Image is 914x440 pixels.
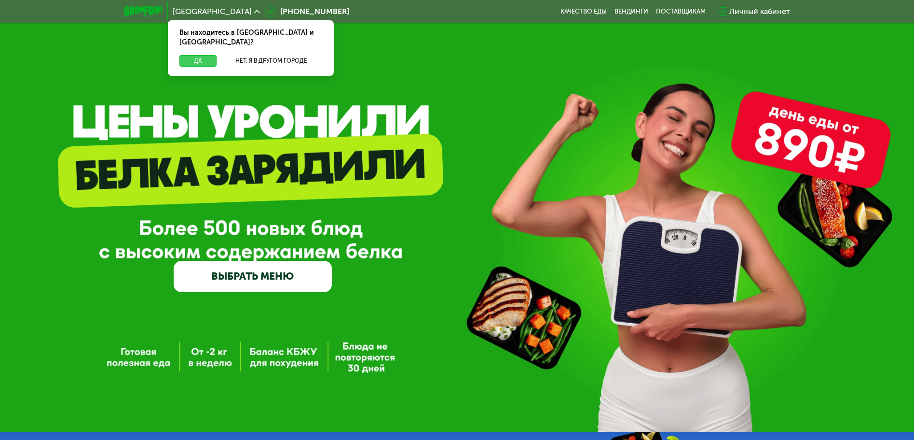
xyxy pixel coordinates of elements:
button: Да [179,55,217,67]
div: Личный кабинет [729,6,790,17]
span: [GEOGRAPHIC_DATA] [173,8,252,15]
a: [PHONE_NUMBER] [265,6,349,17]
a: Вендинги [614,8,648,15]
div: Вы находитесь в [GEOGRAPHIC_DATA] и [GEOGRAPHIC_DATA]? [168,20,334,55]
div: поставщикам [656,8,706,15]
a: Качество еды [560,8,607,15]
a: ВЫБРАТЬ МЕНЮ [174,261,332,293]
button: Нет, я в другом городе [220,55,322,67]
